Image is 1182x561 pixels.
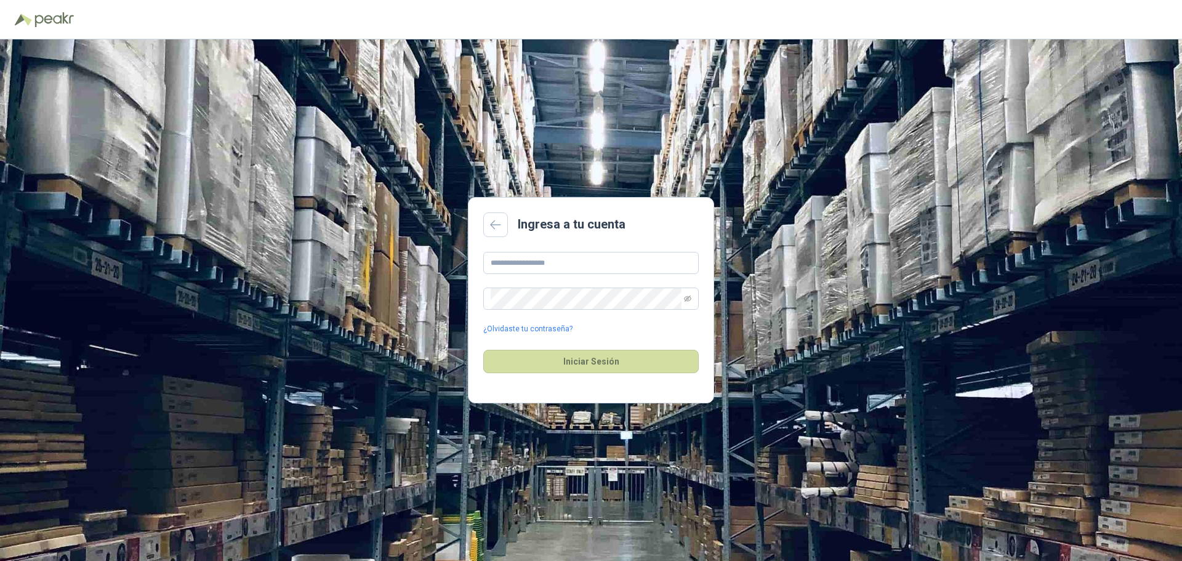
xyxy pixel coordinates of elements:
h2: Ingresa a tu cuenta [518,215,625,234]
img: Logo [15,14,32,26]
img: Peakr [34,12,74,27]
a: ¿Olvidaste tu contraseña? [483,323,573,335]
button: Iniciar Sesión [483,350,699,373]
span: eye-invisible [684,295,691,302]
